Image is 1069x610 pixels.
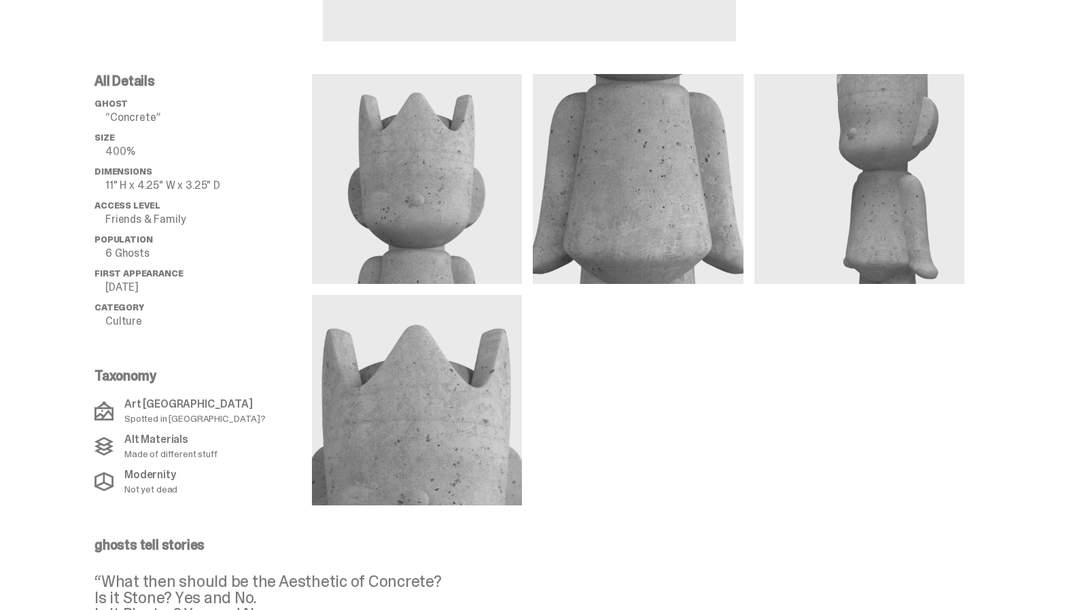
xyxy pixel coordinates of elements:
p: 11" H x 4.25" W x 3.25" D [105,180,312,191]
span: Population [94,234,152,245]
p: 400% [105,146,312,157]
p: 6 Ghosts [105,248,312,259]
p: All Details [94,74,312,88]
span: Size [94,132,114,143]
p: “Concrete” [105,112,312,123]
p: Culture [105,316,312,327]
img: media gallery image [312,74,522,284]
p: Made of different stuff [124,449,217,459]
img: media gallery image [312,295,522,505]
span: First Appearance [94,268,183,279]
p: Modernity [124,469,177,480]
p: Spotted in [GEOGRAPHIC_DATA]? [124,414,266,423]
p: Alt Materials [124,434,217,445]
p: Not yet dead [124,484,177,494]
img: media gallery image [754,74,964,284]
img: media gallery image [533,74,743,284]
p: Friends & Family [105,214,312,225]
span: ghost [94,98,128,109]
span: Access Level [94,200,160,211]
span: Dimensions [94,166,152,177]
p: Art [GEOGRAPHIC_DATA] [124,399,266,410]
p: [DATE] [105,282,312,293]
span: Category [94,302,144,313]
p: Taxonomy [94,369,304,382]
p: ghosts tell stories [94,538,964,552]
